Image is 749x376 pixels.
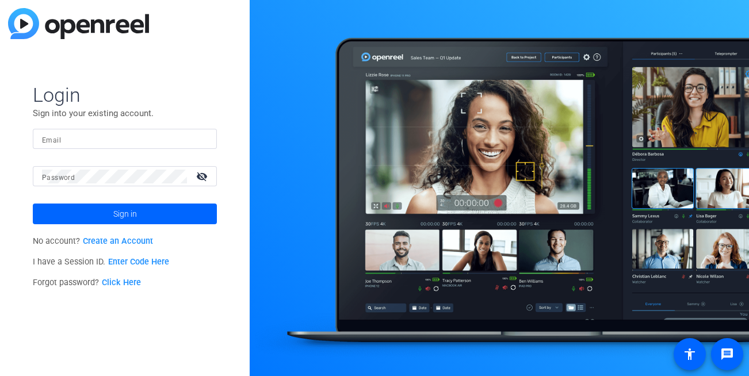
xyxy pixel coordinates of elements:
[33,204,217,224] button: Sign in
[102,278,141,287] a: Click Here
[42,132,208,146] input: Enter Email Address
[33,278,141,287] span: Forgot password?
[33,107,217,120] p: Sign into your existing account.
[33,236,153,246] span: No account?
[113,199,137,228] span: Sign in
[33,83,217,107] span: Login
[83,236,153,246] a: Create an Account
[42,174,75,182] mat-label: Password
[8,8,149,39] img: blue-gradient.svg
[42,136,61,144] mat-label: Email
[720,347,734,361] mat-icon: message
[683,347,697,361] mat-icon: accessibility
[108,257,169,267] a: Enter Code Here
[33,257,169,267] span: I have a Session ID.
[189,168,217,185] mat-icon: visibility_off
